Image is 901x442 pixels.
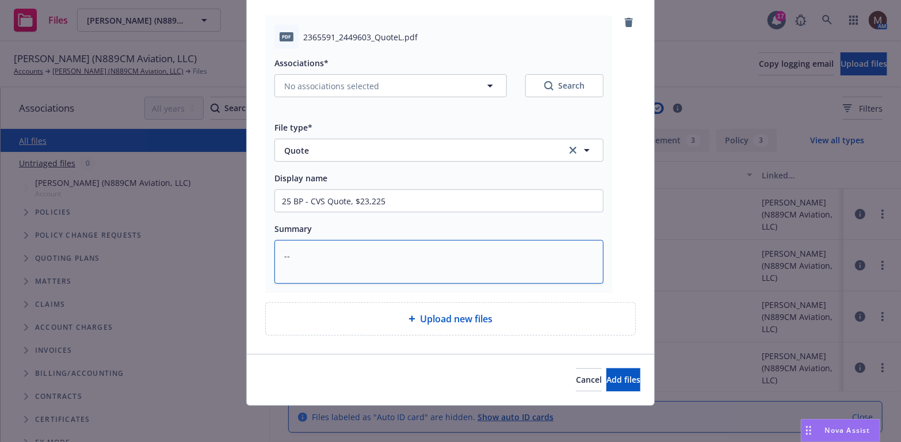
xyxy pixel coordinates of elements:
[801,419,880,442] button: Nova Assist
[274,240,604,284] textarea: --
[576,368,602,391] button: Cancel
[275,190,603,212] input: Add display name here...
[606,374,640,385] span: Add files
[274,122,312,133] span: File type*
[265,302,636,336] div: Upload new files
[606,368,640,391] button: Add files
[274,173,327,184] span: Display name
[801,420,816,441] div: Drag to move
[274,139,604,162] button: Quoteclear selection
[576,374,602,385] span: Cancel
[303,31,418,43] span: 2365591_2449603_QuoteL.pdf
[525,74,604,97] button: SearchSearch
[825,425,871,435] span: Nova Assist
[566,143,580,157] a: clear selection
[284,144,551,157] span: Quote
[544,81,553,90] svg: Search
[544,80,585,92] div: Search
[274,74,507,97] button: No associations selected
[280,32,293,41] span: pdf
[274,223,312,234] span: Summary
[284,80,379,92] span: No associations selected
[274,58,329,68] span: Associations*
[622,16,636,29] a: remove
[420,312,493,326] span: Upload new files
